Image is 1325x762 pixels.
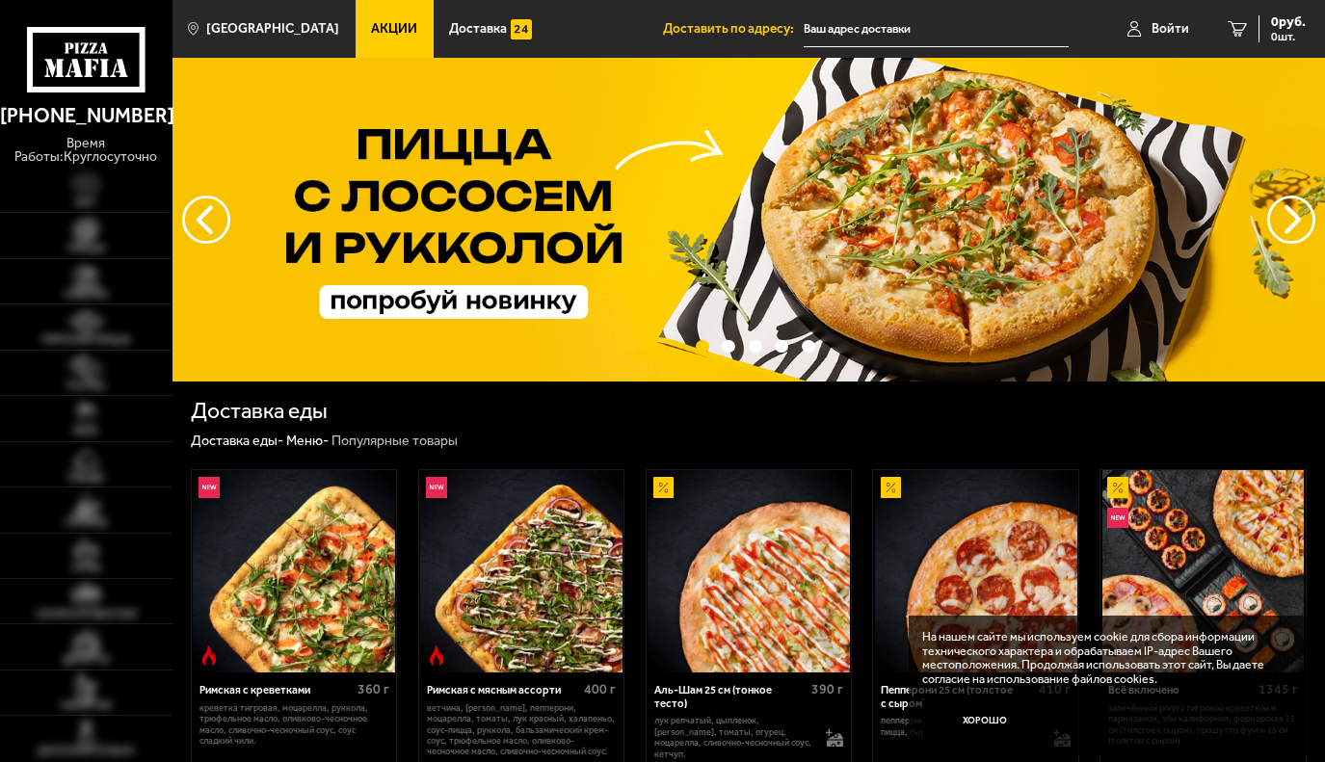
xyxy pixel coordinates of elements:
[881,477,901,497] img: Акционный
[193,470,395,672] img: Римская с креветками
[881,684,1034,710] div: Пепперони 25 см (толстое с сыром)
[511,19,531,39] img: 15daf4d41897b9f0e9f617042186c801.svg
[199,645,219,666] img: Острое блюдо
[191,433,283,449] a: Доставка еды-
[647,470,851,672] a: АкционныйАль-Шам 25 см (тонкое тесто)
[1102,470,1305,672] img: Всё включено
[802,340,815,354] button: точки переключения
[449,22,507,36] span: Доставка
[1152,22,1189,36] span: Войти
[654,684,808,710] div: Аль-Шам 25 см (тонкое тесто)
[584,681,616,697] span: 400 г
[1271,31,1306,42] span: 0 шт.
[358,681,389,697] span: 360 г
[1107,508,1127,528] img: Новинка
[191,401,328,423] h1: Доставка еды
[696,340,709,354] button: точки переключения
[199,702,389,747] p: креветка тигровая, моцарелла, руккола, трюфельное масло, оливково-чесночное масло, сливочно-чесно...
[192,470,396,672] a: НовинкаОстрое блюдоРимская с креветками
[749,340,762,354] button: точки переключения
[1271,15,1306,29] span: 0 руб.
[922,700,1047,742] button: Хорошо
[1100,470,1305,672] a: АкционныйНовинкаВсё включено
[331,433,458,451] div: Популярные товары
[206,22,339,36] span: [GEOGRAPHIC_DATA]
[199,477,219,497] img: Новинка
[1267,196,1315,244] button: предыдущий
[775,340,788,354] button: точки переключения
[426,477,446,497] img: Новинка
[427,702,617,757] p: ветчина, [PERSON_NAME], пепперони, моцарелла, томаты, лук красный, халапеньо, соус-пицца, руккола...
[182,196,230,244] button: следующий
[804,12,1069,47] input: Ваш адрес доставки
[420,470,623,672] img: Римская с мясным ассорти
[371,22,417,36] span: Акции
[286,433,329,449] a: Меню-
[653,477,674,497] img: Акционный
[199,684,353,697] div: Римская с креветками
[419,470,623,672] a: НовинкаОстрое блюдоРимская с мясным ассорти
[1107,477,1127,497] img: Акционный
[426,645,446,666] img: Острое блюдо
[654,715,812,759] p: лук репчатый, цыпленок, [PERSON_NAME], томаты, огурец, моцарелла, сливочно-чесночный соус, кетчуп.
[648,470,850,672] img: Аль-Шам 25 см (тонкое тесто)
[722,340,735,354] button: точки переключения
[873,470,1077,672] a: АкционныйПепперони 25 см (толстое с сыром)
[427,684,580,697] div: Римская с мясным ассорти
[811,681,843,697] span: 390 г
[881,715,1039,737] p: пепперони, [PERSON_NAME], соус-пицца, сыр пармезан (на борт).
[922,630,1281,687] p: На нашем сайте мы используем cookie для сбора информации технического характера и обрабатываем IP...
[663,22,804,36] span: Доставить по адресу:
[875,470,1077,672] img: Пепперони 25 см (толстое с сыром)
